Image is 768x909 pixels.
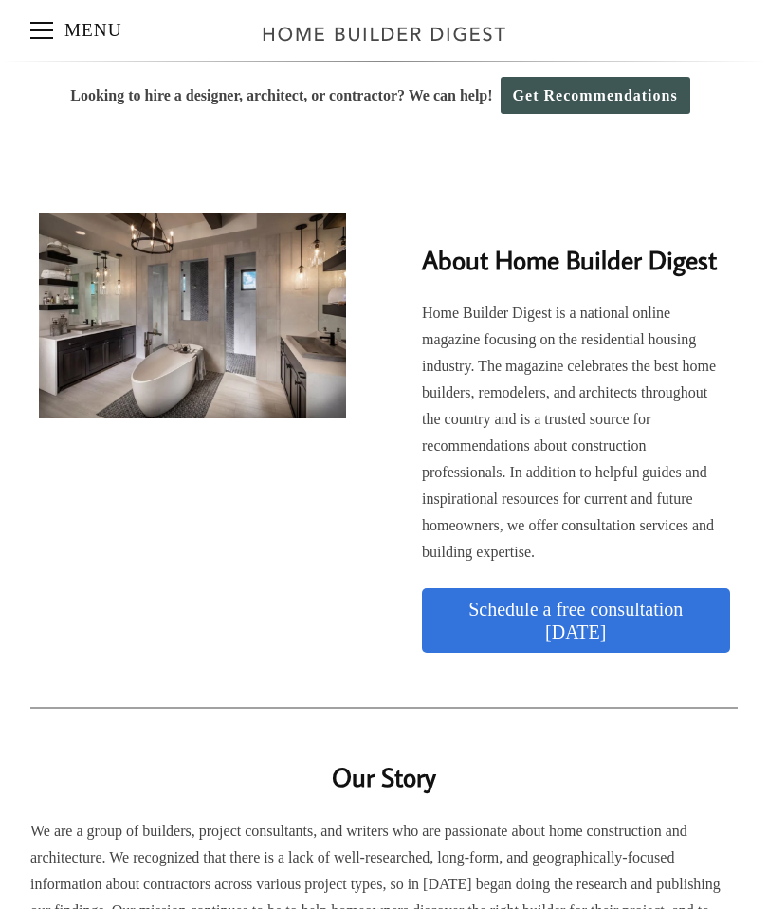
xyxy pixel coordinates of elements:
p: Home Builder Digest is a national online magazine focusing on the residential housing industry. T... [422,300,730,566]
img: Home Builder Digest [254,15,515,52]
a: Get Recommendations [501,77,690,114]
a: Schedule a free consultation [DATE] [422,588,730,653]
h2: Our Story [30,732,738,797]
h2: About Home Builder Digest [422,213,730,279]
span: Menu [30,29,53,31]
